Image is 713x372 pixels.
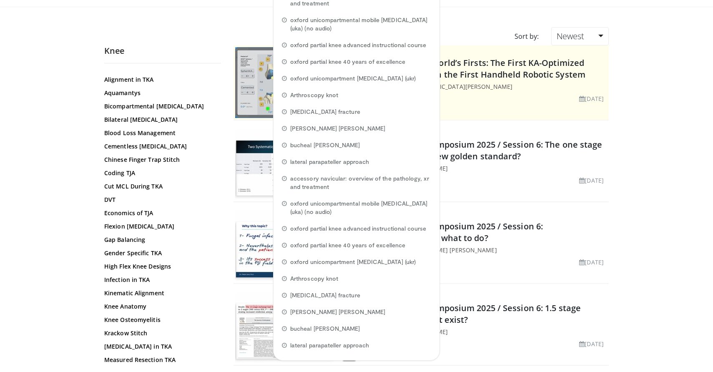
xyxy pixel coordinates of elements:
a: Gap Balancing [104,236,217,244]
span: [MEDICAL_DATA] fracture [290,108,360,116]
span: oxford partial knee advanced instructional course [290,41,426,49]
a: 12:02 [235,47,360,118]
a: Economics of TJA [104,209,217,217]
a: Aquamantys [104,89,217,97]
div: FEATURING [369,246,607,254]
a: Infection in TKA [104,276,217,284]
li: [DATE] [579,94,604,103]
span: bucheal [PERSON_NAME] [290,324,360,333]
span: bucheal [PERSON_NAME] [290,141,360,149]
a: Newest [551,27,609,45]
div: Sort by: [508,27,545,45]
a: High Flex Knee Designs [104,262,217,271]
span: oxford unicompartmental mobile [MEDICAL_DATA] (uka) (no audio) [290,16,431,33]
a: [PERSON_NAME] [PERSON_NAME] [401,246,497,254]
a: DVT [104,196,217,204]
a: Knee Anatomy [104,302,217,311]
span: accessory navicular: overview of the pathology, xr and treatment [290,174,431,191]
a: Cementless [MEDICAL_DATA] [104,142,217,151]
a: LINK Revision Symposium 2025 / Session 6: 1.5 stage exchange - does it exist? [369,302,581,325]
span: lateral parapateller approach [290,158,369,166]
li: [DATE] [579,339,604,348]
h2: Knee [104,45,221,56]
img: aaf1b7f9-f888-4d9f-a252-3ca059a0bd02.300x170_q85_crop-smart_upscale.jpg [235,47,360,118]
a: [MEDICAL_DATA] in TKA [104,342,217,351]
div: FEATURING [369,327,607,336]
span: oxford unicompartmental mobile [MEDICAL_DATA] (uka) (no audio) [290,199,431,216]
a: Combining the World’s Firsts: The First KA-Optimized Knee System with the First Handheld Robotic ... [369,57,585,80]
a: Coding TJA [104,169,217,177]
span: Newest [557,30,584,42]
span: [PERSON_NAME] [PERSON_NAME] [290,308,385,316]
div: FEATURING [369,164,607,173]
img: 440c891d-8a23-4712-9682-07bff2e9206f.300x170_q85_crop-smart_upscale.jpg [235,211,360,282]
a: Bilateral [MEDICAL_DATA] [104,116,217,124]
div: FEATURING [369,82,607,91]
a: Kinematic Alignment [104,289,217,297]
a: Knee Osteomyelitis [104,316,217,324]
span: Arthroscopy knot [290,274,338,283]
span: oxford partial knee 40 years of excellence [290,58,405,66]
img: 59bea938-1991-45ff-91e6-1332bf47ad5e.300x170_q85_crop-smart_upscale.jpg [235,292,360,363]
span: oxford unicompartment [MEDICAL_DATA] (ukr) [290,258,416,266]
a: [DEMOGRAPHIC_DATA][PERSON_NAME] [401,83,512,90]
a: Chinese Finger Trap Stitch [104,156,217,164]
span: oxford partial knee advanced instructional course [290,224,426,233]
a: Measured Resection TKA [104,356,217,364]
a: LINK Revision Symposium 2025 / Session 6: The one stage exchange - the new golden standard? [369,139,603,162]
a: Bicompartmental [MEDICAL_DATA] [104,102,217,111]
a: 11:03 [235,129,360,200]
a: 08:14 [235,292,360,363]
li: [DATE] [579,258,604,266]
span: Arthroscopy knot [290,91,338,99]
a: Flexion [MEDICAL_DATA] [104,222,217,231]
a: 12:07 [235,211,360,282]
a: LINK Revision Symposium 2025 / Session 6: [MEDICAL_DATA]: what to do? [369,221,543,244]
span: lateral parapateller approach [290,341,369,349]
span: [MEDICAL_DATA] fracture [290,291,360,299]
img: 43a22d5c-02d2-49ec-89c0-8d150d1c0a4c.300x170_q85_crop-smart_upscale.jpg [235,129,360,200]
li: [DATE] [579,176,604,185]
span: oxford unicompartment [MEDICAL_DATA] (ukr) [290,74,416,83]
span: [PERSON_NAME] [PERSON_NAME] [290,124,385,133]
a: Krackow Stitch [104,329,217,337]
a: Alignment in TKA [104,75,217,84]
a: Gender Specific TKA [104,249,217,257]
a: Cut MCL During TKA [104,182,217,191]
span: oxford partial knee 40 years of excellence [290,241,405,249]
a: Blood Loss Management [104,129,217,137]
